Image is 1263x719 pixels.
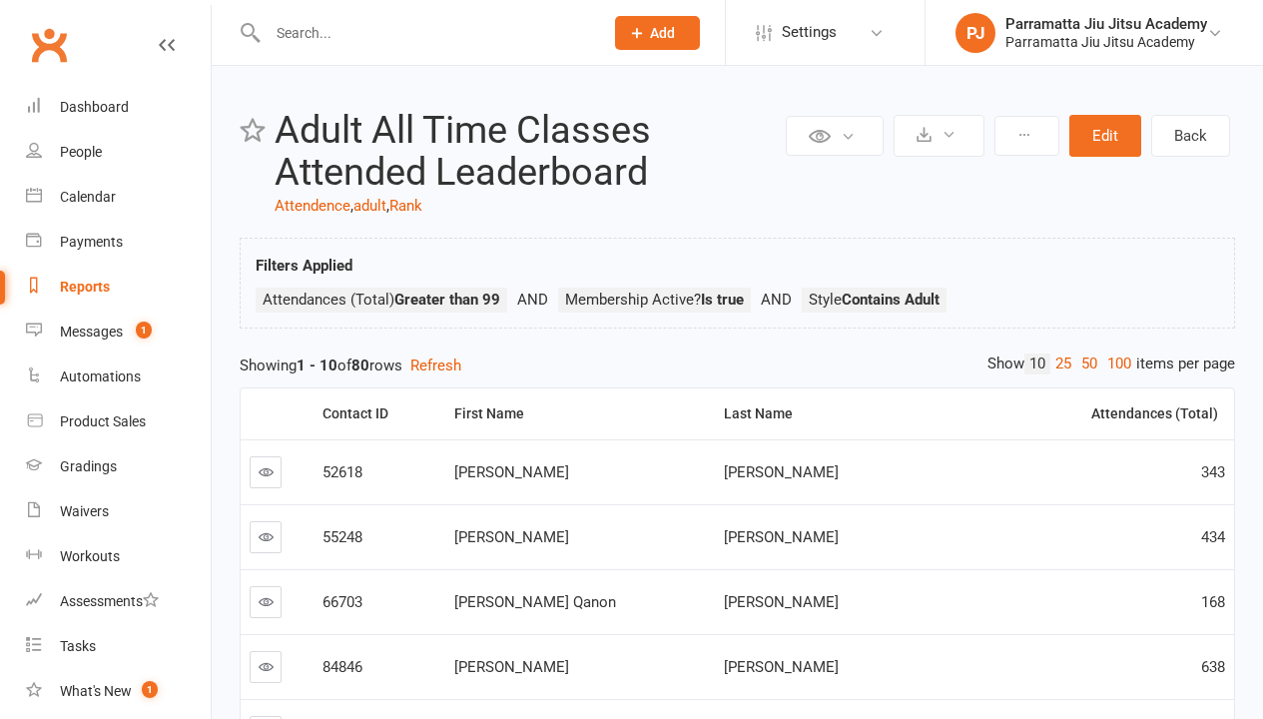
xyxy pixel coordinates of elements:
[262,19,589,47] input: Search...
[26,489,211,534] a: Waivers
[1005,15,1207,33] div: Parramatta Jiu Jitsu Academy
[454,528,569,546] span: [PERSON_NAME]
[701,291,744,309] strong: Is true
[351,357,369,374] strong: 80
[809,291,940,309] span: Style
[1201,463,1225,481] span: 343
[60,99,129,115] div: Dashboard
[389,197,422,215] a: Rank
[724,463,839,481] span: [PERSON_NAME]
[26,399,211,444] a: Product Sales
[322,593,362,611] span: 66703
[1050,354,1076,374] a: 25
[454,406,699,421] div: First Name
[1201,528,1225,546] span: 434
[142,681,158,698] span: 1
[60,683,132,699] div: What's New
[26,534,211,579] a: Workouts
[240,354,1235,377] div: Showing of rows
[26,220,211,265] a: Payments
[615,16,700,50] button: Add
[60,324,123,340] div: Messages
[1069,115,1141,157] button: Edit
[26,85,211,130] a: Dashboard
[26,310,211,355] a: Messages 1
[454,593,616,611] span: [PERSON_NAME] Qanon
[650,25,675,41] span: Add
[275,197,350,215] a: Attendence
[1102,354,1136,374] a: 100
[60,458,117,474] div: Gradings
[1201,658,1225,676] span: 638
[842,291,940,309] strong: Contains Adult
[26,175,211,220] a: Calendar
[1005,33,1207,51] div: Parramatta Jiu Jitsu Academy
[724,528,839,546] span: [PERSON_NAME]
[263,291,500,309] span: Attendances (Total)
[60,234,123,250] div: Payments
[26,579,211,624] a: Assessments
[297,357,337,374] strong: 1 - 10
[26,355,211,399] a: Automations
[987,354,1235,374] div: Show items per page
[275,110,781,194] h2: Adult All Time Classes Attended Leaderboard
[724,593,839,611] span: [PERSON_NAME]
[322,406,430,421] div: Contact ID
[26,624,211,669] a: Tasks
[60,413,146,429] div: Product Sales
[60,638,96,654] div: Tasks
[454,658,569,676] span: [PERSON_NAME]
[1024,354,1050,374] a: 10
[60,189,116,205] div: Calendar
[322,528,362,546] span: 55248
[60,368,141,384] div: Automations
[1076,354,1102,374] a: 50
[322,658,362,676] span: 84846
[565,291,744,309] span: Membership Active?
[724,406,997,421] div: Last Name
[26,130,211,175] a: People
[955,13,995,53] div: PJ
[60,548,120,564] div: Workouts
[322,463,362,481] span: 52618
[60,144,102,160] div: People
[26,444,211,489] a: Gradings
[782,10,837,55] span: Settings
[454,463,569,481] span: [PERSON_NAME]
[386,197,389,215] span: ,
[24,20,74,70] a: Clubworx
[60,279,110,295] div: Reports
[256,257,352,275] strong: Filters Applied
[136,322,152,339] span: 1
[1201,593,1225,611] span: 168
[394,291,500,309] strong: Greater than 99
[26,669,211,714] a: What's New1
[1151,115,1230,157] a: Back
[724,658,839,676] span: [PERSON_NAME]
[410,354,461,377] button: Refresh
[1022,406,1218,421] div: Attendances (Total)
[350,197,353,215] span: ,
[60,593,159,609] div: Assessments
[26,265,211,310] a: Reports
[353,197,386,215] a: adult
[60,503,109,519] div: Waivers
